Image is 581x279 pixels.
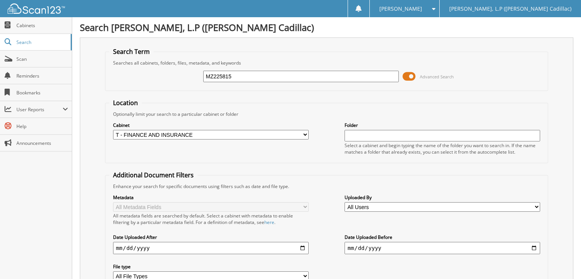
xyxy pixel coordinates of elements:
[113,242,309,254] input: start
[345,194,540,201] label: Uploaded By
[16,39,67,45] span: Search
[16,89,68,96] span: Bookmarks
[16,140,68,146] span: Announcements
[113,194,309,201] label: Metadata
[113,212,309,225] div: All metadata fields are searched by default. Select a cabinet with metadata to enable filtering b...
[80,21,573,34] h1: Search [PERSON_NAME], L.P ([PERSON_NAME] Cadillac)
[8,3,65,14] img: scan123-logo-white.svg
[16,123,68,130] span: Help
[16,106,63,113] span: User Reports
[16,56,68,62] span: Scan
[113,234,309,240] label: Date Uploaded After
[449,6,571,11] span: [PERSON_NAME], L.P ([PERSON_NAME] Cadillac)
[345,122,540,128] label: Folder
[109,171,197,179] legend: Additional Document Filters
[379,6,422,11] span: [PERSON_NAME]
[264,219,274,225] a: here
[16,22,68,29] span: Cabinets
[109,60,544,66] div: Searches all cabinets, folders, files, metadata, and keywords
[113,122,309,128] label: Cabinet
[109,111,544,117] div: Optionally limit your search to a particular cabinet or folder
[109,183,544,190] div: Enhance your search for specific documents using filters such as date and file type.
[345,234,540,240] label: Date Uploaded Before
[109,47,154,56] legend: Search Term
[543,242,581,279] iframe: Chat Widget
[16,73,68,79] span: Reminders
[113,263,309,270] label: File type
[420,74,454,79] span: Advanced Search
[109,99,142,107] legend: Location
[345,242,540,254] input: end
[345,142,540,155] div: Select a cabinet and begin typing the name of the folder you want to search in. If the name match...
